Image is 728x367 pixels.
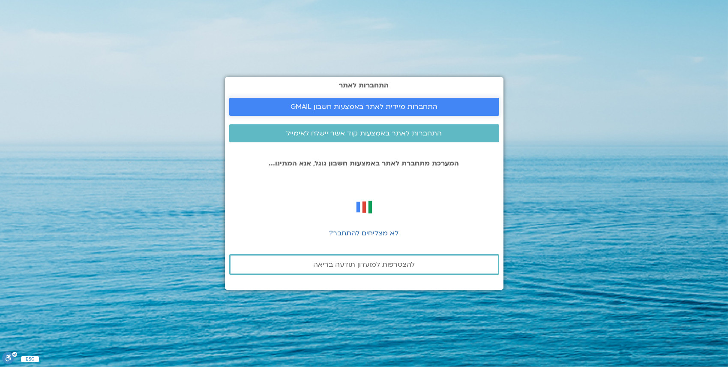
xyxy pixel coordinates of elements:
h2: התחברות לאתר [229,81,499,89]
a: התחברות לאתר באמצעות קוד אשר יישלח לאימייל [229,124,499,142]
a: להצטרפות למועדון תודעה בריאה [229,254,499,275]
p: המערכת מתחברת לאתר באמצעות חשבון גוגל, אנא המתינו... [229,159,499,167]
span: התחברות מיידית לאתר באמצעות חשבון GMAIL [291,103,437,111]
a: לא מצליחים להתחבר? [330,229,399,238]
span: להצטרפות למועדון תודעה בריאה [313,261,415,268]
a: התחברות מיידית לאתר באמצעות חשבון GMAIL [229,98,499,116]
span: התחברות לאתר באמצעות קוד אשר יישלח לאימייל [286,129,442,137]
